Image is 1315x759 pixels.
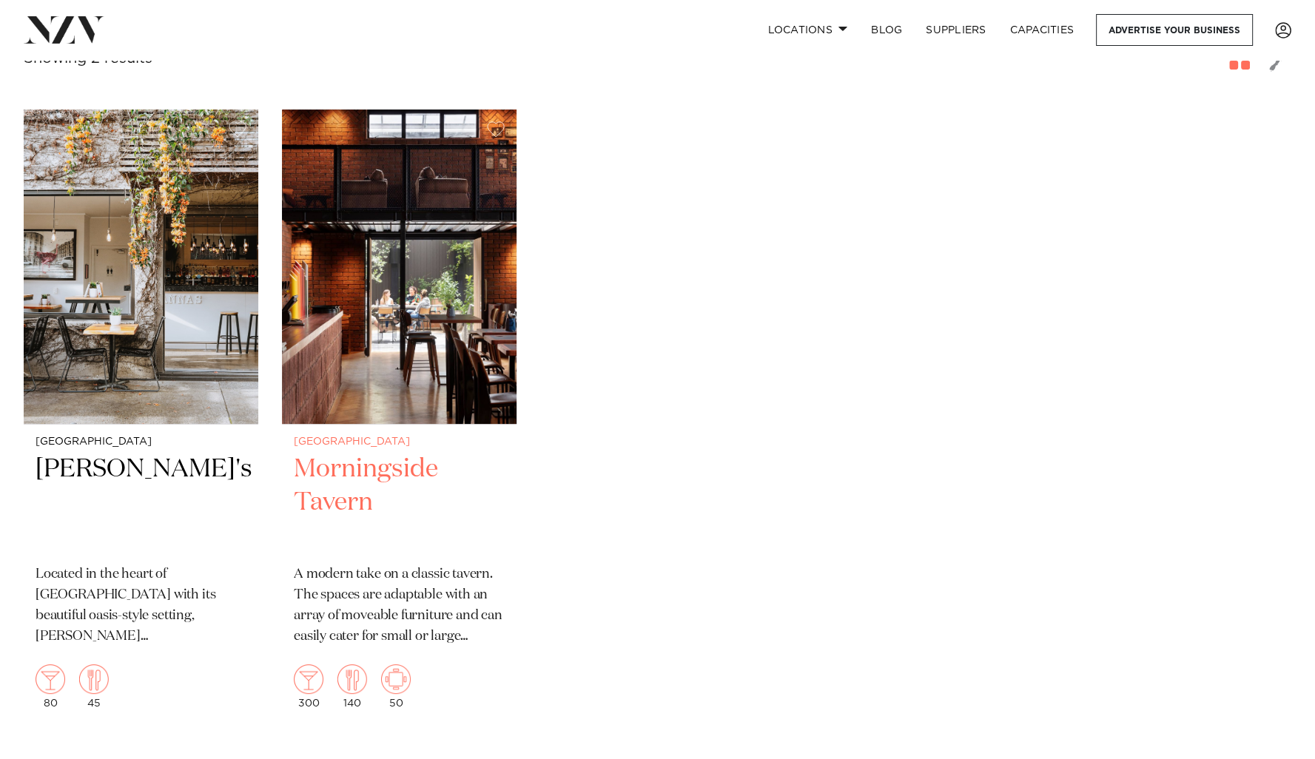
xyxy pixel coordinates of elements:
[859,14,914,46] a: BLOG
[282,109,517,721] a: [GEOGRAPHIC_DATA] Morningside Tavern A modern take on a classic tavern. The spaces are adaptable ...
[294,664,323,694] img: cocktail.png
[381,664,411,709] div: 50
[337,664,367,709] div: 140
[36,664,65,709] div: 80
[79,664,109,709] div: 45
[1096,14,1253,46] a: Advertise your business
[36,564,246,647] p: Located in the heart of [GEOGRAPHIC_DATA] with its beautiful oasis-style setting, [PERSON_NAME][G...
[24,16,104,43] img: nzv-logo.png
[381,664,411,694] img: meeting.png
[294,564,505,647] p: A modern take on a classic tavern. The spaces are adaptable with an array of moveable furniture a...
[914,14,998,46] a: SUPPLIERS
[294,436,505,448] small: [GEOGRAPHIC_DATA]
[36,436,246,448] small: [GEOGRAPHIC_DATA]
[337,664,367,694] img: dining.png
[756,14,859,46] a: Locations
[24,109,258,721] a: [GEOGRAPHIC_DATA] [PERSON_NAME]'s Located in the heart of [GEOGRAPHIC_DATA] with its beautiful oa...
[79,664,109,694] img: dining.png
[294,664,323,709] div: 300
[36,453,246,553] h2: [PERSON_NAME]'s
[294,453,505,553] h2: Morningside Tavern
[36,664,65,694] img: cocktail.png
[998,14,1086,46] a: Capacities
